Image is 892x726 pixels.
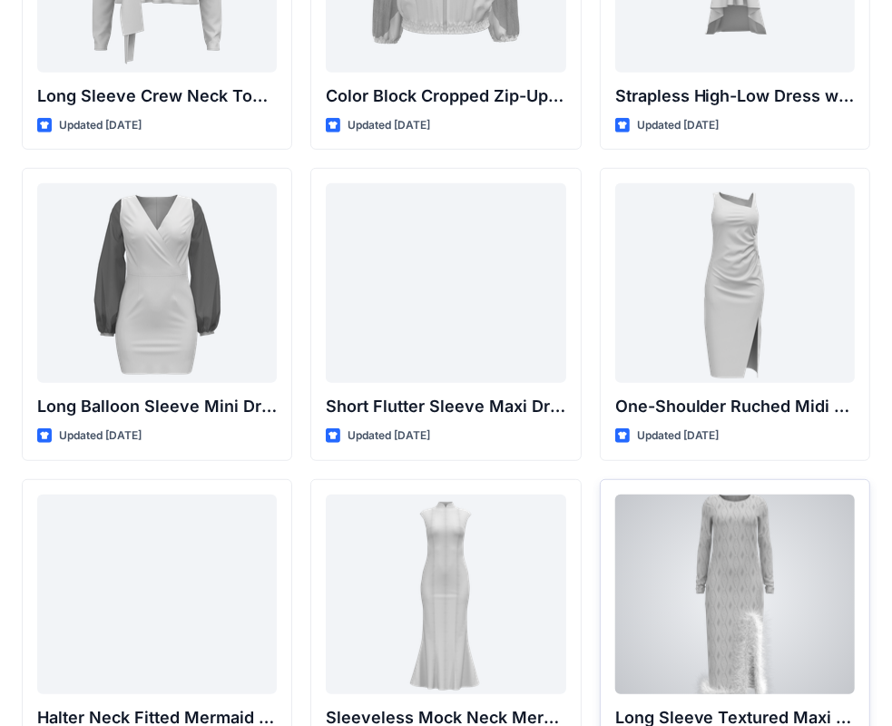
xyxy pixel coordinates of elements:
a: Long Balloon Sleeve Mini Dress with Wrap Bodice [37,183,277,383]
a: Short Flutter Sleeve Maxi Dress with Contrast Bodice and Sheer Overlay [326,183,565,383]
p: Updated [DATE] [59,427,142,446]
p: Updated [DATE] [348,116,430,135]
p: Color Block Cropped Zip-Up Jacket with Sheer Sleeves [326,83,565,109]
a: Long Sleeve Textured Maxi Dress with Feather Hem [615,495,855,694]
p: Updated [DATE] [637,116,720,135]
a: One-Shoulder Ruched Midi Dress with Slit [615,183,855,383]
p: Strapless High-Low Dress with Side Bow Detail [615,83,855,109]
p: Updated [DATE] [59,116,142,135]
p: Long Sleeve Crew Neck Top with Asymmetrical Tie Detail [37,83,277,109]
p: Long Balloon Sleeve Mini Dress with Wrap Bodice [37,394,277,419]
a: Sleeveless Mock Neck Mermaid Gown [326,495,565,694]
a: Halter Neck Fitted Mermaid Gown with Keyhole Detail [37,495,277,694]
p: Updated [DATE] [637,427,720,446]
p: One-Shoulder Ruched Midi Dress with Slit [615,394,855,419]
p: Updated [DATE] [348,427,430,446]
p: Short Flutter Sleeve Maxi Dress with Contrast [PERSON_NAME] and [PERSON_NAME] [326,394,565,419]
